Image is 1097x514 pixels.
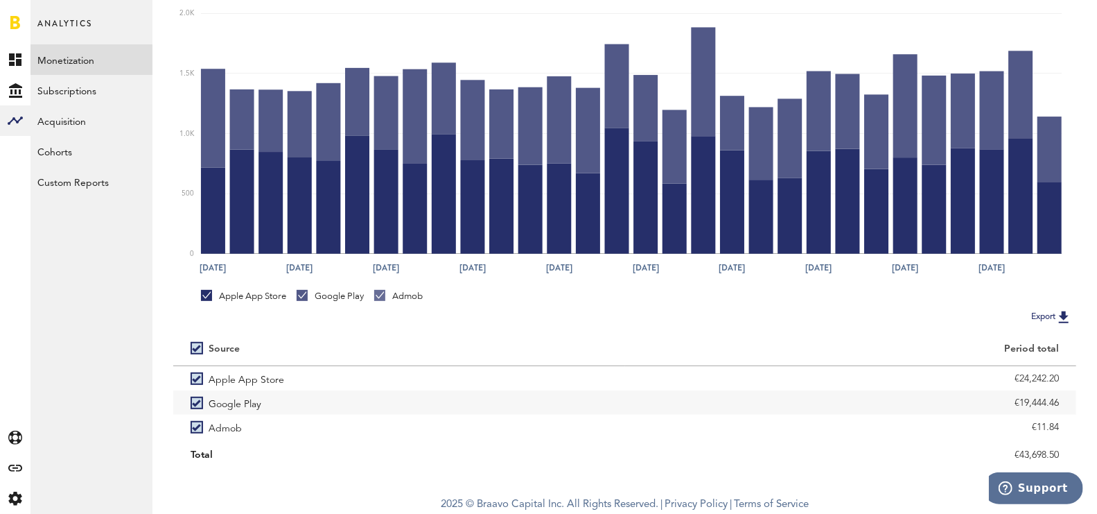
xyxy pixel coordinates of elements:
span: Admob [209,415,242,439]
text: [DATE] [546,262,572,275]
a: Privacy Policy [665,499,728,510]
div: €11.84 [642,417,1060,438]
text: [DATE] [979,262,1006,275]
span: Analytics [37,15,92,44]
img: Export [1055,309,1072,325]
text: [DATE] [633,262,659,275]
a: Acquisition [30,105,152,136]
div: Apple App Store [201,290,286,302]
div: Google Play [297,290,364,302]
text: [DATE] [459,262,486,275]
a: Cohorts [30,136,152,166]
text: [DATE] [719,262,746,275]
text: [DATE] [806,262,832,275]
div: Total [191,445,608,465]
div: €19,444.46 [642,393,1060,413]
div: €43,698.50 [642,445,1060,465]
a: Terms of Service [734,499,809,510]
a: Custom Reports [30,166,152,197]
div: Period total [642,343,1060,355]
button: Export [1027,308,1076,326]
text: 500 [182,191,194,198]
a: Monetization [30,44,152,75]
text: 0 [190,250,194,257]
div: €24,242.20 [642,368,1060,389]
div: Admob [374,290,423,302]
span: Google Play [209,391,261,415]
text: [DATE] [286,262,313,275]
text: 1.5K [179,70,195,77]
text: 1.0K [179,130,195,137]
div: Source [209,343,240,355]
span: Apple App Store [209,366,284,391]
text: [DATE] [373,262,399,275]
iframe: Opens a widget where you can find more information [989,472,1083,507]
a: Subscriptions [30,75,152,105]
text: [DATE] [200,262,227,275]
text: [DATE] [893,262,919,275]
text: 2.0K [179,10,195,17]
